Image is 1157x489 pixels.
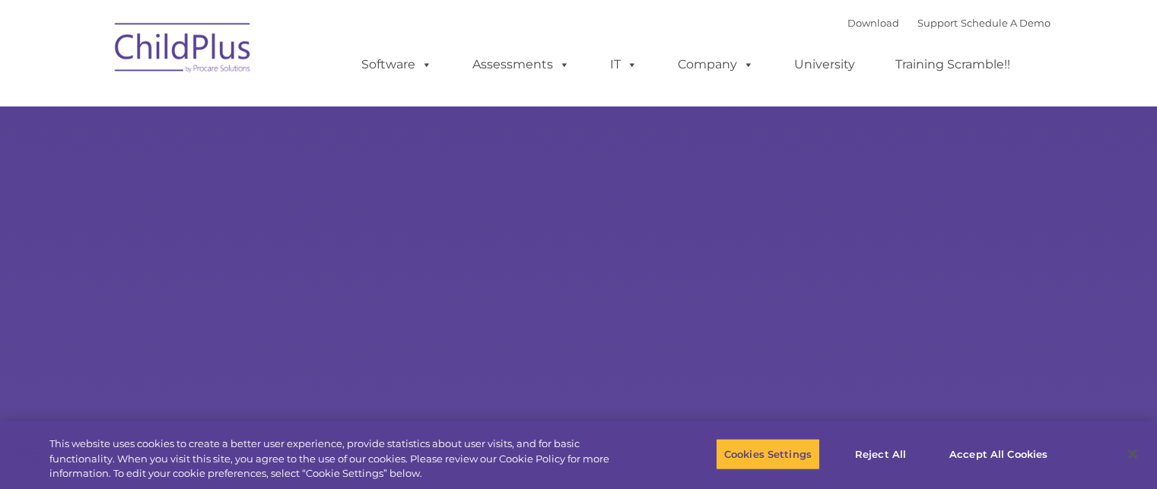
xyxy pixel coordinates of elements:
button: Close [1116,437,1149,471]
a: Training Scramble!! [880,49,1025,80]
a: Software [346,49,447,80]
img: ChildPlus by Procare Solutions [107,12,259,88]
a: Company [663,49,769,80]
button: Cookies Settings [716,438,820,470]
a: Assessments [457,49,585,80]
button: Reject All [833,438,928,470]
div: This website uses cookies to create a better user experience, provide statistics about user visit... [49,437,637,481]
a: IT [595,49,653,80]
a: University [779,49,870,80]
button: Accept All Cookies [941,438,1056,470]
a: Support [917,17,958,29]
font: | [847,17,1051,29]
a: Download [847,17,899,29]
a: Schedule A Demo [961,17,1051,29]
